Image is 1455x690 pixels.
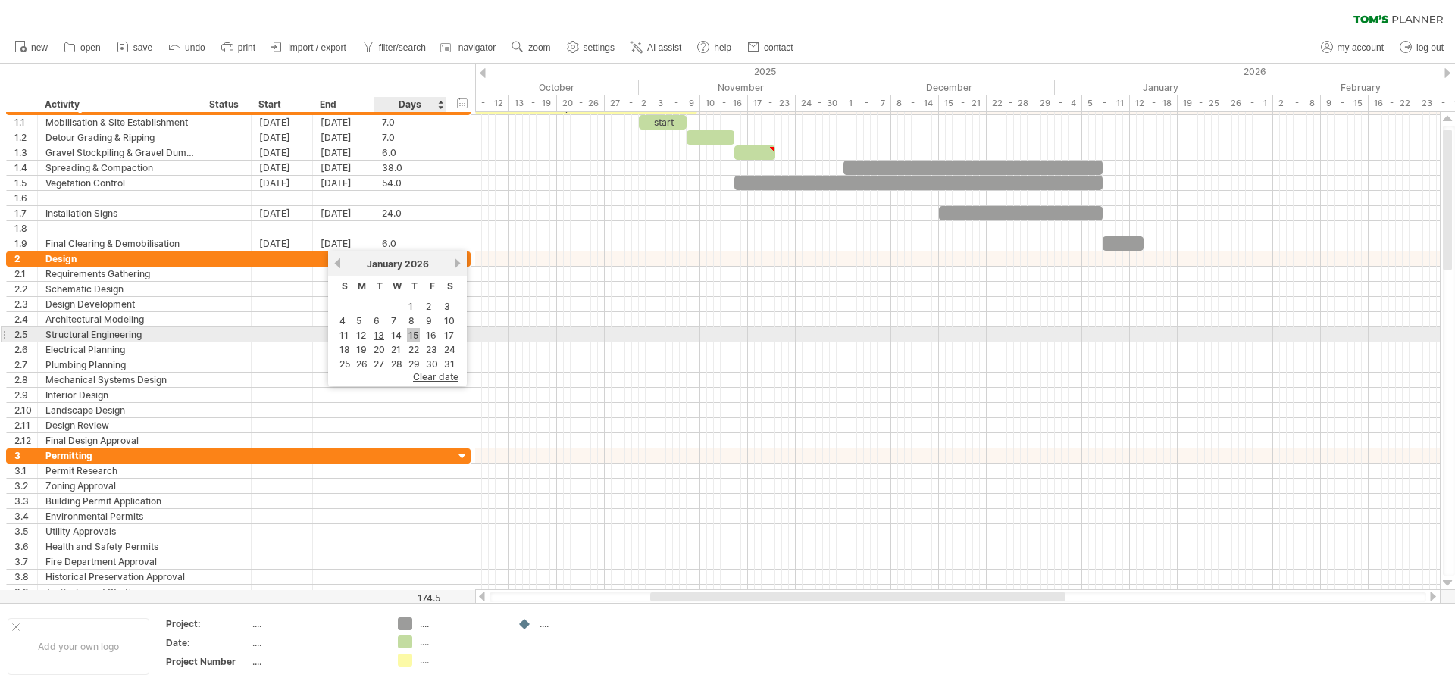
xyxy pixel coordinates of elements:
span: Sunday [342,280,348,292]
div: 24 - 30 [796,95,843,111]
div: 10 - 16 [700,95,748,111]
div: 17 - 23 [748,95,796,111]
div: 2.4 [14,312,37,326]
a: 29 [407,357,421,371]
div: 3.9 [14,585,37,599]
a: 26 [355,357,369,371]
div: [DATE] [313,130,374,145]
div: 1.8 [14,221,37,236]
div: 2.10 [14,403,37,417]
a: contact [743,38,798,58]
div: 22 - 28 [987,95,1034,111]
a: 12 [355,328,368,342]
div: 3.1 [14,464,37,478]
div: 174.5 [375,592,440,604]
div: 2.8 [14,373,37,387]
div: 1 - 7 [843,95,891,111]
a: 20 [372,342,386,357]
div: Vegetation Control [45,176,194,190]
div: Design Review [45,418,194,432]
span: Saturday [447,280,453,292]
div: 3.6 [14,539,37,554]
div: Electrical Planning [45,342,194,357]
div: [DATE] [313,161,374,175]
div: 2.12 [14,433,37,448]
span: contact [764,42,793,53]
div: [DATE] [252,130,313,145]
div: Mobilisation & Site Establishment [45,115,194,130]
div: .... [252,617,380,630]
a: 27 [372,357,386,371]
a: help [693,38,736,58]
a: 22 [407,342,421,357]
div: 15 - 21 [939,95,987,111]
a: save [113,38,157,58]
span: zoom [528,42,550,53]
div: [DATE] [252,161,313,175]
div: 6.0 [382,145,439,160]
a: 21 [390,342,402,357]
div: 2.5 [14,327,37,342]
div: .... [252,636,380,649]
div: 2.11 [14,418,37,432]
div: November 2025 [639,80,843,95]
div: Spreading & Compaction [45,161,194,175]
div: 3.2 [14,479,37,493]
a: 10 [443,314,456,328]
div: start [639,115,687,130]
a: 15 [407,328,420,342]
div: .... [420,617,502,630]
div: Landscape Design [45,403,194,417]
div: 1.1 [14,115,37,130]
div: Schematic Design [45,282,194,296]
span: 2026 [405,258,429,270]
div: 3.3 [14,494,37,508]
div: 38.0 [382,161,439,175]
div: 1.3 [14,145,37,160]
span: import / export [288,42,346,53]
div: Historical Preservation Approval [45,570,194,584]
div: 7.0 [382,130,439,145]
a: 7 [390,314,398,328]
div: 1.6 [14,191,37,205]
span: January [367,258,402,270]
span: clear date [413,371,458,382]
div: 3 [14,448,37,463]
div: 6.0 [382,236,439,251]
div: 13 - 19 [509,95,557,111]
span: print [238,42,255,53]
a: 23 [424,342,439,357]
div: Start [258,97,304,112]
div: October 2025 [427,80,639,95]
div: Architectural Modeling [45,312,194,326]
a: open [60,38,105,58]
div: 2.7 [14,357,37,372]
div: Environmental Permits [45,509,194,523]
a: my account [1317,38,1388,58]
div: 6 - 12 [462,95,509,111]
div: Structural Engineering [45,327,194,342]
a: previous [332,258,343,269]
div: Gravel Stockpiling & Gravel Dumping [45,145,194,160]
div: Activity [45,97,193,112]
a: print [217,38,260,58]
span: settings [584,42,615,53]
div: [DATE] [313,206,374,220]
div: [DATE] [313,236,374,251]
div: .... [420,635,502,648]
div: 8 - 14 [891,95,939,111]
div: .... [540,617,622,630]
div: Add your own logo [8,618,149,675]
div: 2 [14,251,37,266]
div: 20 - 26 [557,95,605,111]
div: [DATE] [252,145,313,160]
div: 19 - 25 [1178,95,1225,111]
span: Monday [358,280,366,292]
div: 54.0 [382,176,439,190]
div: 1.4 [14,161,37,175]
div: Permitting [45,448,194,463]
a: 13 [372,328,386,342]
span: undo [185,42,205,53]
a: 16 [424,328,438,342]
span: Friday [430,280,435,292]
